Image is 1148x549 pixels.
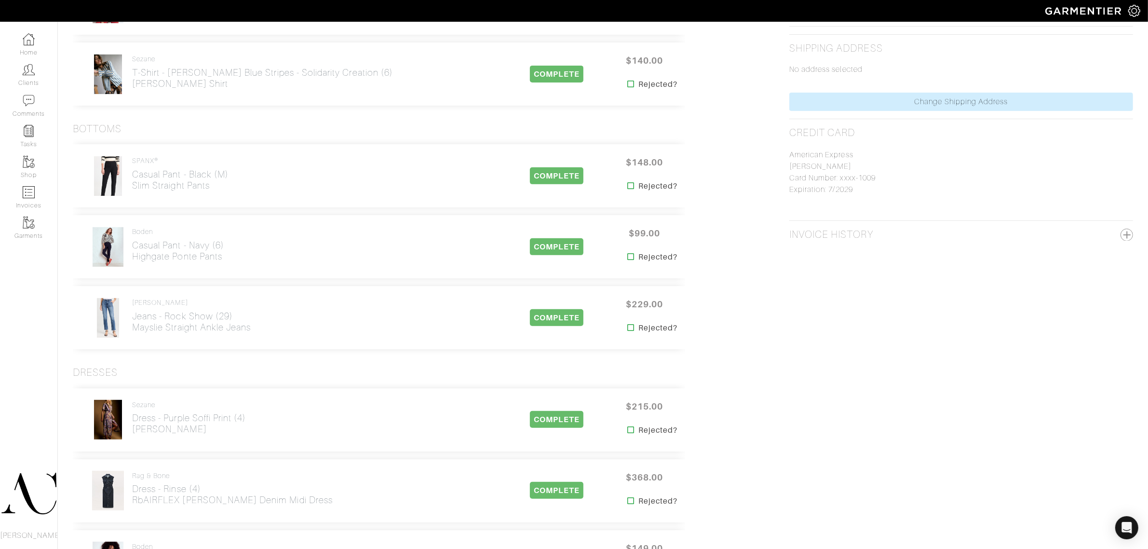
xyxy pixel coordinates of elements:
a: Boden Casual Pant - Navy (6)Highgate Ponte Pants [132,228,224,262]
span: $99.00 [616,223,674,244]
h2: Dress - Rinse (4) rbAIRFLEX [PERSON_NAME] Denim Midi Dress [132,483,333,506]
img: dashboard-icon-dbcd8f5a0b271acd01030246c82b418ddd0df26cd7fceb0bd07c9910d44c42f6.png [23,33,35,45]
img: garments-icon-b7da505a4dc4fd61783c78ac3ca0ef83fa9d6f193b1c9dc38574b1d14d53ca28.png [23,217,35,229]
img: ZNpYfSkXY1GACjGBZKnWNtxi [94,156,122,196]
span: COMPLETE [530,238,583,255]
h2: Dress - Purple Soffi Print (4) [PERSON_NAME] [132,412,246,435]
strong: Rejected? [638,180,677,192]
span: $140.00 [616,50,674,71]
span: $148.00 [616,152,674,173]
p: American Express [PERSON_NAME] Card Number: xxxx-1009 Expiration: 7/2029 [789,149,1133,195]
h4: Rag & Bone [132,472,333,480]
span: $215.00 [616,396,674,417]
img: ETX6c5C8Vk1tNEP4prYFJM8q [94,399,122,440]
div: Open Intercom Messenger [1115,516,1138,539]
a: Sezane Dress - Purple Soffi Print (4)[PERSON_NAME] [132,401,246,435]
strong: Rejected? [638,251,677,263]
h4: Sezane [132,55,393,63]
span: COMPLETE [530,66,583,82]
img: F1DiASNK8WtoWYx7rZAsWDRS [94,54,122,95]
img: comment-icon-a0a6a9ef722e966f86d9cbdc48e553b5cf19dbc54f86b18d962a5391bc8f6eb6.png [23,95,35,107]
img: garments-icon-b7da505a4dc4fd61783c78ac3ca0ef83fa9d6f193b1c9dc38574b1d14d53ca28.png [23,156,35,168]
h4: Sezane [132,401,246,409]
h4: SPANX® [132,157,229,165]
strong: Rejected? [638,495,677,507]
a: Rag & Bone Dress - Rinse (4)rbAIRFLEX [PERSON_NAME] Denim Midi Dress [132,472,333,506]
span: COMPLETE [530,167,583,184]
strong: Rejected? [638,425,677,436]
h4: Boden [132,228,224,236]
img: 5YzR7a7GZcXwacXQto7rEYR1 [92,470,124,511]
h3: Bottoms [73,123,122,135]
h2: Credit Card [789,127,855,139]
h4: [PERSON_NAME] [132,299,251,307]
img: garmentier-logo-header-white-b43fb05a5012e4ada735d5af1a66efaba907eab6374d6393d1fbf88cb4ef424d.png [1040,2,1128,19]
a: Change Shipping Address [789,93,1133,111]
img: clients-icon-6bae9207a08558b7cb47a8932f037763ab4055f8c8b6bfacd5dc20c3e0201464.png [23,64,35,76]
h2: T-Shirt - [PERSON_NAME] Blue Stripes - Solidarity Creation (6) [PERSON_NAME] Shirt [132,67,393,89]
img: orders-icon-0abe47150d42831381b5fb84f609e132dff9fe21cb692f30cb5eec754e2cba89.png [23,186,35,198]
a: SPANX® Casual Pant - Black (M)Slim Straight Pants [132,157,229,191]
p: No address selected [789,64,1133,75]
strong: Rejected? [638,322,677,334]
span: $368.00 [616,467,674,488]
span: COMPLETE [530,309,583,326]
span: COMPLETE [530,411,583,428]
a: Sezane T-Shirt - [PERSON_NAME] Blue Stripes - Solidarity Creation (6)[PERSON_NAME] Shirt [132,55,393,89]
h2: Invoice History [789,229,873,241]
strong: Rejected? [638,79,677,90]
img: gear-icon-white-bd11855cb880d31180b6d7d6211b90ccbf57a29d726f0c71d8c61bd08dd39cc2.png [1128,5,1140,17]
h3: Dresses [73,367,118,379]
span: COMPLETE [530,482,583,499]
h2: Jeans - Rock Show (29) Mayslie Straight Ankle Jeans [132,311,251,333]
h2: Shipping Address [789,42,883,55]
span: $229.00 [616,294,674,315]
img: reminder-icon-8004d30b9f0a5d33ae49ab947aed9ed385cf756f9e5892f1edd6e32f2345188e.png [23,125,35,137]
img: F57pgvSkXMfhuP5F1VdfsS6X [96,298,120,338]
img: k2MajdCY7orq62hZjkpHdMpn [92,227,123,267]
h2: Casual Pant - Navy (6) Highgate Ponte Pants [132,240,224,262]
h2: Casual Pant - Black (M) Slim Straight Pants [132,169,229,191]
a: [PERSON_NAME] Jeans - Rock Show (29)Mayslie Straight Ankle Jeans [132,299,251,333]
